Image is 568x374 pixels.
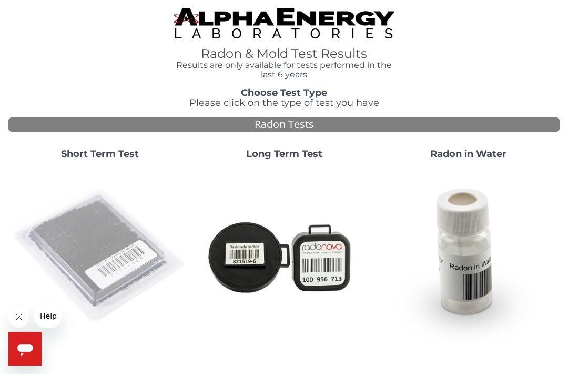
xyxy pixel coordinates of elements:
img: ShortTerm.jpg [12,168,188,344]
strong: Long Term Test [246,148,322,160]
img: RadoninWater.jpg [380,168,556,344]
img: Radtrak2vsRadtrak3.jpg [196,168,372,344]
h4: Results are only available for tests performed in the last 6 years [174,61,394,79]
strong: Short Term Test [61,148,139,160]
strong: Radon in Water [430,148,506,160]
div: Radon Tests [8,117,560,132]
iframe: Message from company [34,304,62,328]
strong: Choose Test Type [241,87,327,99]
iframe: Close message [8,307,29,328]
h1: Radon & Mold Test Results [174,47,394,61]
span: Please click on the type of test you have [189,97,379,109]
iframe: Button to launch messaging window [8,332,42,366]
img: TightCrop.jpg [174,8,394,38]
